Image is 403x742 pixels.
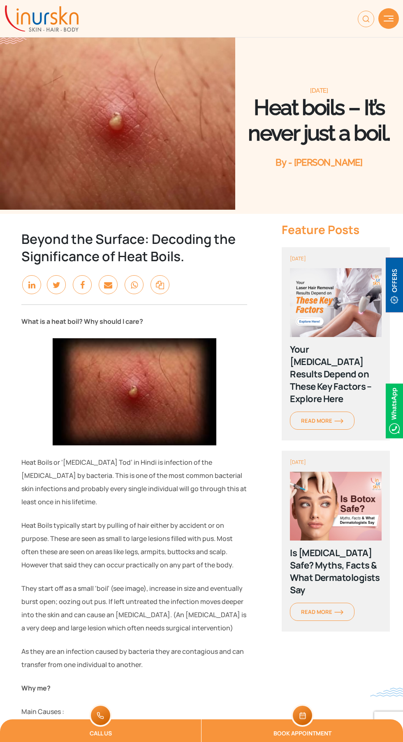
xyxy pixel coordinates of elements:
[334,610,343,615] img: orange-arrow
[282,222,390,237] div: Feature Posts
[89,704,112,727] img: mobile-tel
[386,258,403,313] img: offerBt
[21,230,247,265] div: Beyond the Surface: Decoding the Significance of Heat Boils.
[290,459,382,466] div: [DATE]
[386,405,403,414] a: Whatsappicon
[21,582,247,634] p: They start off as a small ‘boil’ (see image), increase in size and eventually burst open; oozing ...
[5,5,79,32] img: inurskn-logo
[358,11,374,27] img: searchiocn
[290,603,354,621] a: Read Moreorange-arrow
[290,268,382,337] img: poster
[21,645,247,671] p: As they are an infection caused by bacteria they are contagious and can transfer from one individ...
[301,417,343,424] span: Read More
[21,519,247,571] p: Heat Boils typically start by pulling of hair either by accident or on purpose. These are seen as...
[290,343,382,405] div: Your [MEDICAL_DATA] Results Depend on These Key Factors – Explore Here
[290,412,354,430] a: Read Moreorange-arrow
[290,472,382,541] img: poster
[291,704,314,727] img: mobile-cal
[239,95,399,146] h1: Heat boils – It’s never just a boil.
[201,719,403,742] a: Book Appointment
[53,338,216,445] img: Heat Boils
[21,705,247,718] p: Main Causes :
[334,419,343,424] img: orange-arrow
[290,547,382,596] div: Is [MEDICAL_DATA] Safe? Myths, Facts & What Dermatologists Say
[239,156,399,169] div: By - [PERSON_NAME]
[21,317,143,326] strong: What is a heat boil? Why should I care?
[21,456,247,508] p: Heat Boils or ‘[MEDICAL_DATA] Tod’ in Hindi is infection of the [MEDICAL_DATA] by bacteria. This ...
[290,255,382,262] div: [DATE]
[301,608,343,616] span: Read More
[21,683,51,693] strong: Why me?
[384,16,394,21] img: hamLine.svg
[239,87,399,95] div: [DATE]
[370,688,403,697] img: bluewave
[386,384,403,438] img: Whatsappicon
